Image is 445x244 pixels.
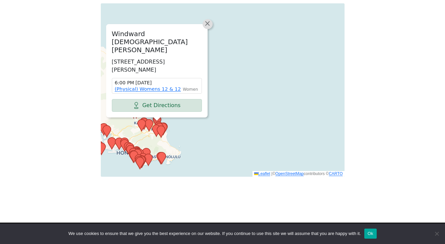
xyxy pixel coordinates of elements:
[271,171,272,176] span: |
[329,171,343,176] a: CARTO
[433,230,440,237] span: No
[112,30,202,54] h2: Windward [DEMOGRAPHIC_DATA][PERSON_NAME]
[254,171,270,176] a: Leaflet
[183,87,198,92] small: Women
[275,171,304,176] a: OpenStreetMap
[112,58,202,74] p: [STREET_ADDRESS][PERSON_NAME]
[252,171,345,177] div: © contributors ©
[203,19,213,29] a: Close popup
[204,19,211,27] span: ×
[68,230,361,237] span: We use cookies to ensure that we give you the best experience on our website. If you continue to ...
[135,80,152,86] span: [DATE]
[115,80,199,86] time: 6:00 PM
[112,99,202,112] a: Get Directions
[115,86,181,92] a: (Physical) Womens 12 & 12
[364,229,377,239] button: Ok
